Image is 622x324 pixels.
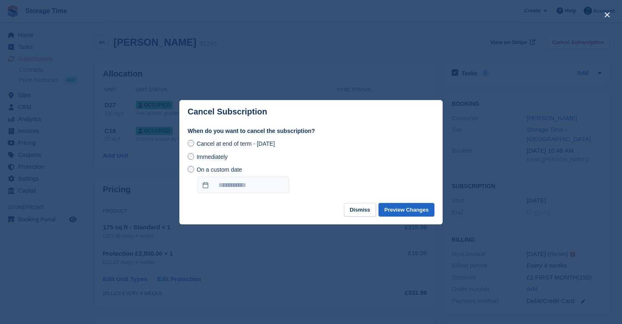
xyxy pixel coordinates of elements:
span: On a custom date [197,166,242,173]
label: When do you want to cancel the subscription? [188,127,434,135]
button: close [601,8,614,21]
p: Cancel Subscription [188,107,267,117]
input: On a custom date [188,166,194,172]
span: Cancel at end of term - [DATE] [197,140,275,147]
span: Immediately [197,154,227,160]
input: On a custom date [197,177,289,193]
button: Preview Changes [378,203,434,217]
input: Immediately [188,153,194,160]
input: Cancel at end of term - [DATE] [188,140,194,147]
button: Dismiss [344,203,376,217]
